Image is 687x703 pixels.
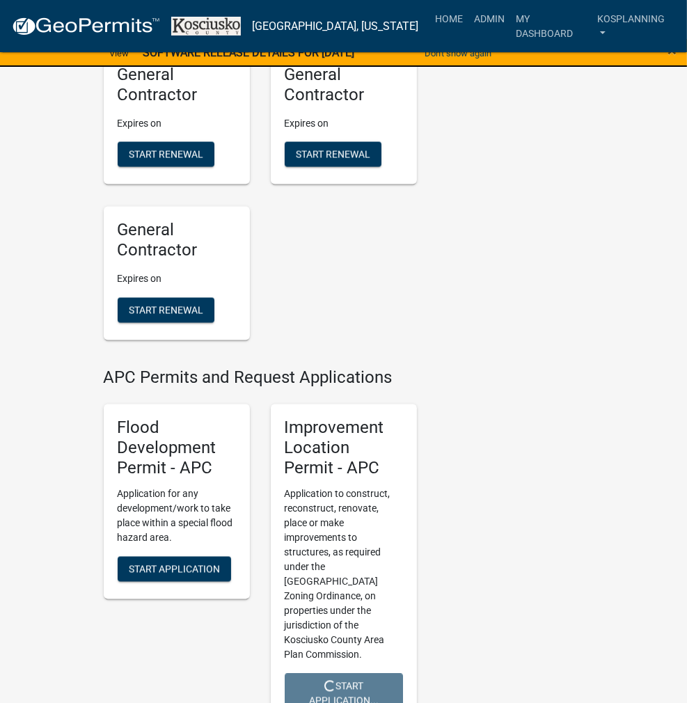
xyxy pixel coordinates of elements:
[252,15,419,38] a: [GEOGRAPHIC_DATA], [US_STATE]
[285,418,403,478] h5: Improvement Location Permit - APC
[285,116,403,131] p: Expires on
[118,65,236,105] h5: General Contractor
[118,557,231,582] button: Start Application
[129,304,203,315] span: Start Renewal
[469,6,511,32] a: Admin
[285,142,381,167] button: Start Renewal
[668,42,677,58] button: Close
[296,149,370,160] span: Start Renewal
[118,298,214,323] button: Start Renewal
[118,487,236,546] p: Application for any development/work to take place within a special flood hazard area.
[285,65,403,105] h5: General Contractor
[118,142,214,167] button: Start Renewal
[285,487,403,663] p: Application to construct, reconstruct, renovate, place or make improvements to structures, as req...
[419,42,497,65] button: Don't show again
[171,17,241,35] img: Kosciusko County, Indiana
[118,221,236,261] h5: General Contractor
[118,116,236,131] p: Expires on
[511,6,592,47] a: My Dashboard
[118,272,236,287] p: Expires on
[129,149,203,160] span: Start Renewal
[592,6,676,47] a: kosplanning
[118,418,236,478] h5: Flood Development Permit - APC
[104,42,134,65] a: View
[104,368,417,388] h4: APC Permits and Request Applications
[430,6,469,32] a: Home
[129,563,220,574] span: Start Application
[143,46,354,59] strong: SOFTWARE RELEASE DETAILS FOR [DATE]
